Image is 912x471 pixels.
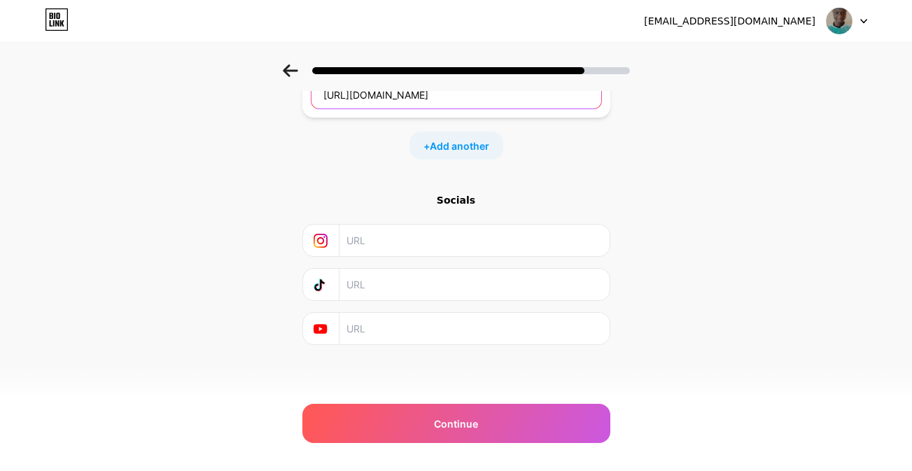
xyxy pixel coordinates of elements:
[302,193,610,207] div: Socials
[346,269,601,300] input: URL
[826,8,853,34] img: chrispinus
[311,80,601,108] input: URL
[434,416,478,431] span: Continue
[644,14,815,29] div: [EMAIL_ADDRESS][DOMAIN_NAME]
[346,225,601,256] input: URL
[409,132,503,160] div: +
[430,139,489,153] span: Add another
[346,313,601,344] input: URL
